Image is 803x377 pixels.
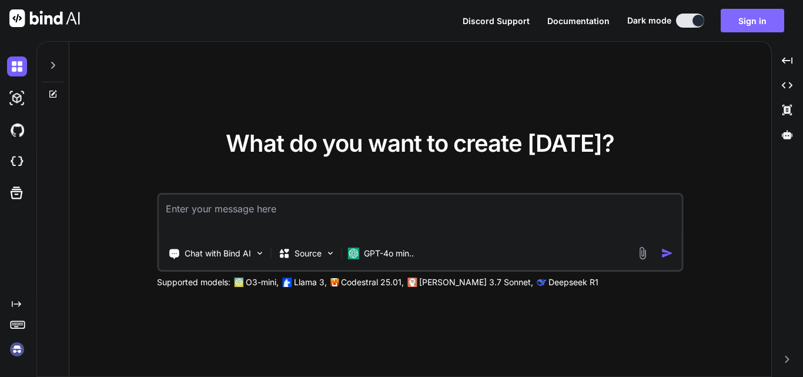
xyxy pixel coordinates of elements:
img: Llama2 [282,278,292,287]
img: Mistral-AI [330,278,339,286]
img: claude [537,278,546,287]
img: attachment [635,246,649,260]
img: darkChat [7,56,27,76]
p: Source [295,248,322,259]
button: Documentation [547,15,610,27]
p: Codestral 25.01, [341,276,404,288]
button: Discord Support [463,15,530,27]
p: Llama 3, [294,276,327,288]
img: Pick Tools [255,248,265,258]
p: Supported models: [157,276,230,288]
p: O3-mini, [246,276,279,288]
img: GPT-4o mini [347,248,359,259]
img: GPT-4 [234,278,243,287]
img: cloudideIcon [7,152,27,172]
img: darkAi-studio [7,88,27,108]
span: Dark mode [627,15,671,26]
button: Sign in [721,9,784,32]
p: [PERSON_NAME] 3.7 Sonnet, [419,276,533,288]
p: GPT-4o min.. [364,248,414,259]
img: Bind AI [9,9,80,27]
span: What do you want to create [DATE]? [226,129,614,158]
span: Discord Support [463,16,530,26]
img: githubDark [7,120,27,140]
img: claude [407,278,417,287]
p: Deepseek R1 [548,276,598,288]
img: Pick Models [325,248,335,258]
p: Chat with Bind AI [185,248,251,259]
img: icon [661,247,673,259]
span: Documentation [547,16,610,26]
img: signin [7,339,27,359]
